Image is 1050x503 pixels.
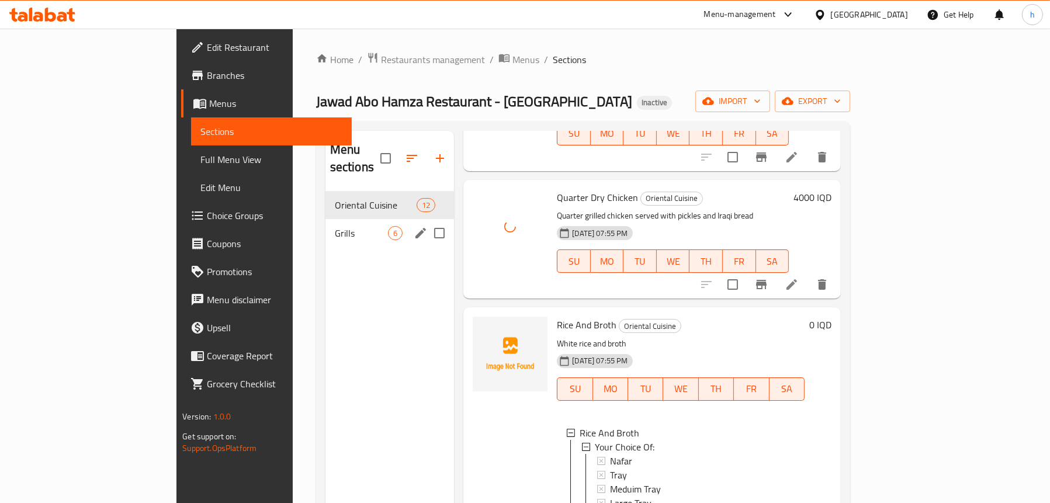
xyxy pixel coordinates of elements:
[557,337,805,351] p: White rice and broth
[761,125,785,142] span: SA
[207,237,342,251] span: Coupons
[567,228,632,239] span: [DATE] 07:55 PM
[181,61,352,89] a: Branches
[610,468,627,482] span: Tray
[207,349,342,363] span: Coverage Report
[668,380,694,397] span: WE
[610,454,632,468] span: Nafar
[557,209,789,223] p: Quarter grilled chicken served with pickles and Iraqi bread
[426,144,454,172] button: Add section
[699,377,734,401] button: TH
[637,96,672,110] div: Inactive
[325,186,455,252] nav: Menu sections
[200,181,342,195] span: Edit Menu
[191,117,352,145] a: Sections
[689,122,723,145] button: TH
[591,249,624,273] button: MO
[207,377,342,391] span: Grocery Checklist
[181,314,352,342] a: Upsell
[316,52,850,67] nav: breadcrumb
[373,146,398,171] span: Select all sections
[398,144,426,172] span: Sort sections
[623,249,657,273] button: TU
[657,122,690,145] button: WE
[557,249,590,273] button: SU
[325,219,455,247] div: Grills6edit
[335,198,417,212] span: Oriental Cuisine
[637,98,672,107] span: Inactive
[562,125,585,142] span: SU
[595,440,654,454] span: Your Choice Of:
[704,8,776,22] div: Menu-management
[705,94,761,109] span: import
[181,370,352,398] a: Grocery Checklist
[557,122,590,145] button: SU
[367,52,485,67] a: Restaurants management
[809,317,831,333] h6: 0 IQD
[785,277,799,292] a: Edit menu item
[182,409,211,424] span: Version:
[181,342,352,370] a: Coverage Report
[784,94,841,109] span: export
[181,202,352,230] a: Choice Groups
[628,377,663,401] button: TU
[661,253,685,270] span: WE
[723,249,756,273] button: FR
[591,122,624,145] button: MO
[633,380,659,397] span: TU
[756,122,789,145] button: SA
[207,40,342,54] span: Edit Restaurant
[557,189,638,206] span: Quarter Dry Chicken
[689,249,723,273] button: TH
[1030,8,1035,21] span: h
[553,53,586,67] span: Sections
[663,377,698,401] button: WE
[747,143,775,171] button: Branch-specific-item
[200,152,342,166] span: Full Menu View
[774,380,800,397] span: SA
[739,380,764,397] span: FR
[775,91,850,112] button: export
[808,270,836,299] button: delete
[734,377,769,401] button: FR
[498,52,539,67] a: Menus
[207,209,342,223] span: Choice Groups
[207,68,342,82] span: Branches
[704,380,729,397] span: TH
[330,141,381,176] h2: Menu sections
[657,249,690,273] button: WE
[595,253,619,270] span: MO
[182,440,257,456] a: Support.OpsPlatform
[544,53,548,67] li: /
[785,150,799,164] a: Edit menu item
[808,143,836,171] button: delete
[417,200,435,211] span: 12
[213,409,231,424] span: 1.0.0
[325,191,455,219] div: Oriental Cuisine12
[557,316,616,334] span: Rice And Broth
[661,125,685,142] span: WE
[623,122,657,145] button: TU
[181,286,352,314] a: Menu disclaimer
[417,198,435,212] div: items
[335,226,388,240] span: Grills
[207,321,342,335] span: Upsell
[207,265,342,279] span: Promotions
[793,189,831,206] h6: 4000 IQD
[181,258,352,286] a: Promotions
[628,125,652,142] span: TU
[181,89,352,117] a: Menus
[473,317,547,391] img: Rice And Broth
[490,53,494,67] li: /
[512,53,539,67] span: Menus
[831,8,908,21] div: [GEOGRAPHIC_DATA]
[200,124,342,138] span: Sections
[770,377,805,401] button: SA
[694,253,718,270] span: TH
[598,380,623,397] span: MO
[562,380,588,397] span: SU
[567,355,632,366] span: [DATE] 07:55 PM
[641,192,702,205] span: Oriental Cuisine
[747,270,775,299] button: Branch-specific-item
[580,426,639,440] span: Rice And Broth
